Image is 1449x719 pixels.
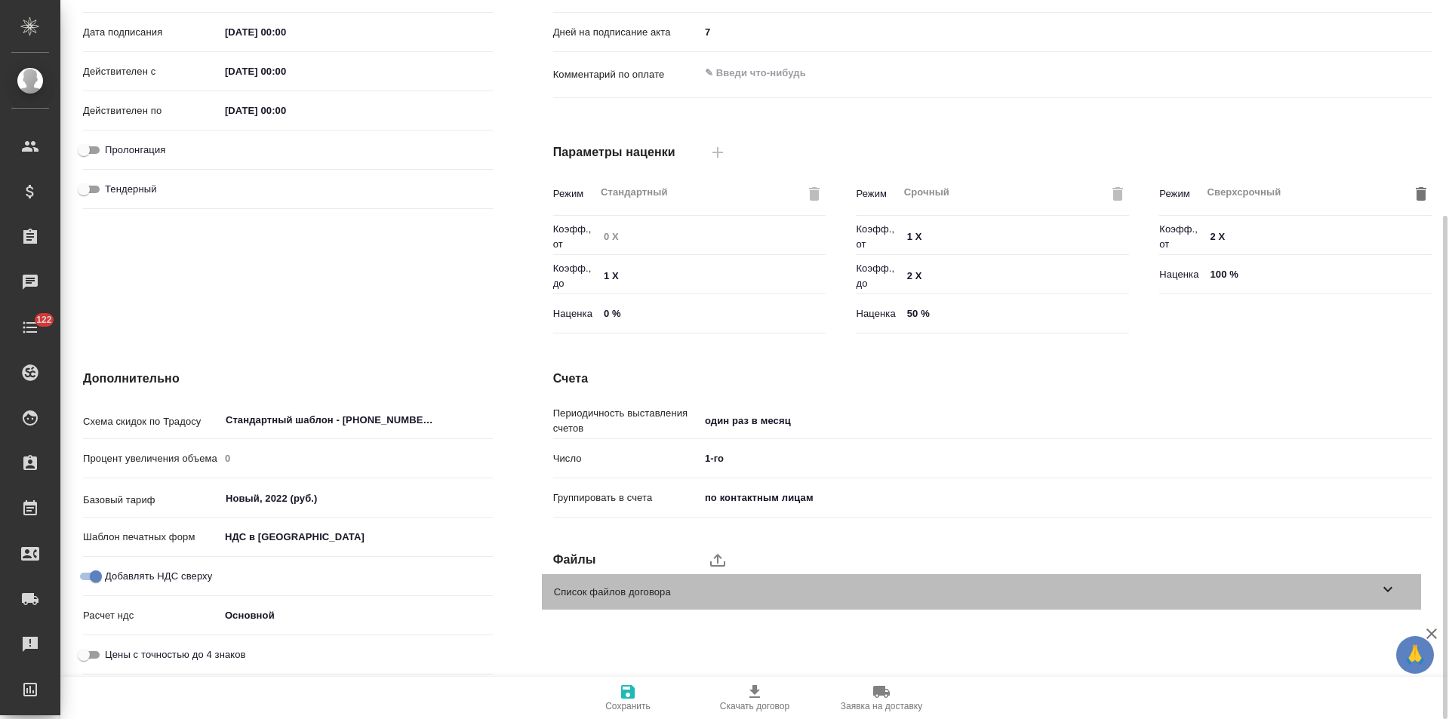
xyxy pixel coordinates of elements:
[83,451,220,466] p: Процент увеличения объема
[691,677,818,719] button: Скачать договор
[105,182,157,197] span: Тендерный
[720,701,789,711] span: Скачать договор
[1159,267,1204,282] p: Наценка
[485,497,488,500] button: Open
[553,222,598,252] p: Коэфф., от
[700,21,1432,43] input: ✎ Введи что-нибудь
[1159,186,1201,201] p: Режим
[902,266,1129,287] input: ✎ Введи что-нибудь
[553,551,700,569] h4: Файлы
[4,309,57,346] a: 122
[598,266,826,287] input: ✎ Введи что-нибудь
[1159,222,1204,252] p: Коэфф., от
[553,370,1432,388] h4: Счета
[553,67,700,82] p: Комментарий по оплате
[83,493,220,508] p: Базовый тариф
[553,306,598,321] p: Наценка
[1204,263,1432,285] input: ✎ Введи что-нибудь
[700,408,1432,434] div: один раз в месяц
[83,64,220,79] p: Действителен с
[105,143,165,158] span: Пролонгация
[553,143,700,161] h4: Параметры наценки
[700,542,736,578] label: upload
[598,303,826,324] input: ✎ Введи что-нибудь
[605,701,651,711] span: Сохранить
[83,414,220,429] p: Схема скидок по Традосу
[105,569,212,584] span: Добавлять НДС сверху
[553,261,598,291] p: Коэфф., до
[220,21,352,43] input: ✎ Введи что-нибудь
[220,603,493,628] div: Основной
[856,306,901,321] p: Наценка
[83,25,220,40] p: Дата подписания
[83,103,220,118] p: Действителен по
[220,524,493,550] div: НДС в [GEOGRAPHIC_DATA]
[553,490,700,505] p: Группировать в счета
[1402,639,1428,671] span: 🙏
[27,312,61,327] span: 122
[220,100,352,121] input: ✎ Введи что-нибудь
[553,451,700,466] p: Число
[856,222,901,252] p: Коэфф., от
[220,60,352,82] input: ✎ Введи что-нибудь
[700,446,1432,472] div: 1-го
[902,303,1129,324] input: ✎ Введи что-нибудь
[105,647,246,662] span: Цены с точностью до 4 знаков
[841,701,922,711] span: Заявка на доставку
[1396,636,1434,674] button: 🙏
[220,447,493,469] input: Пустое поле
[856,186,897,201] p: Режим
[553,186,595,201] p: Режим
[598,226,826,248] input: Пустое поле
[565,677,691,719] button: Сохранить
[554,585,1379,600] span: Список файлов договора
[553,406,700,436] p: Периодичность выставления счетов
[542,574,1421,610] div: Список файлов договора
[1204,226,1432,248] input: ✎ Введи что-нибудь
[1410,183,1432,205] button: Удалить режим
[485,419,488,422] button: Open
[83,370,493,388] h4: Дополнительно
[553,25,700,40] p: Дней на подписание акта
[83,530,220,545] p: Шаблон печатных форм
[83,608,220,623] p: Расчет ндс
[818,677,945,719] button: Заявка на доставку
[856,261,901,291] p: Коэфф., до
[700,485,1432,511] div: по контактным лицам
[902,226,1129,248] input: ✎ Введи что-нибудь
